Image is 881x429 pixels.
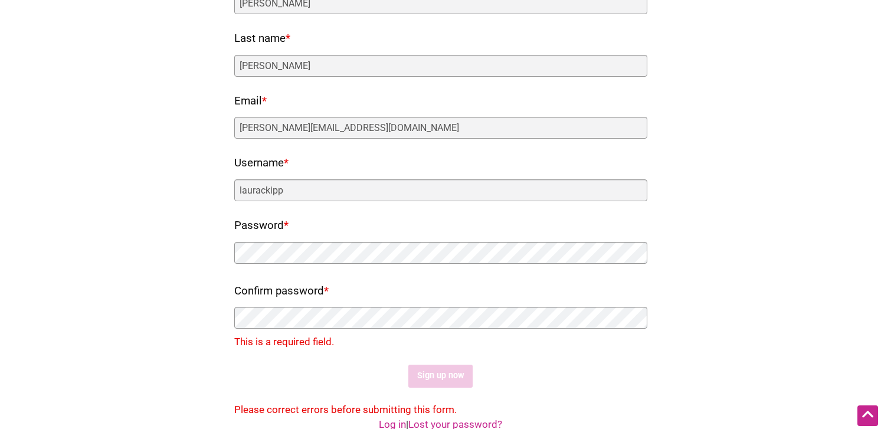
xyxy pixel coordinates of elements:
[234,281,329,302] label: Confirm password
[857,405,878,426] div: Scroll Back to Top
[234,91,267,112] label: Email
[234,153,289,173] label: Username
[408,365,473,388] input: Sign up now
[234,216,289,236] label: Password
[234,29,290,49] label: Last name
[234,402,647,418] div: Please correct errors before submitting this form.
[234,335,641,350] div: This is a required field.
